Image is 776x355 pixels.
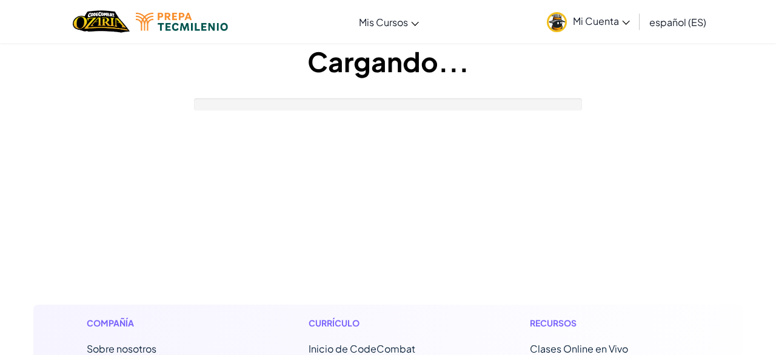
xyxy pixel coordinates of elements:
[309,342,415,355] span: Inicio de CodeCombat
[87,342,156,355] a: Sobre nosotros
[309,317,468,330] h1: Currículo
[530,317,689,330] h1: Recursos
[643,5,712,38] a: español (ES)
[649,16,706,29] span: español (ES)
[73,9,129,34] img: Home
[573,15,630,27] span: Mi Cuenta
[136,13,228,31] img: Tecmilenio logo
[547,12,567,32] img: avatar
[87,317,246,330] h1: Compañía
[530,342,628,355] a: Clases Online en Vivo
[541,2,636,41] a: Mi Cuenta
[73,9,129,34] a: Ozaria by CodeCombat logo
[359,16,408,29] span: Mis Cursos
[353,5,425,38] a: Mis Cursos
